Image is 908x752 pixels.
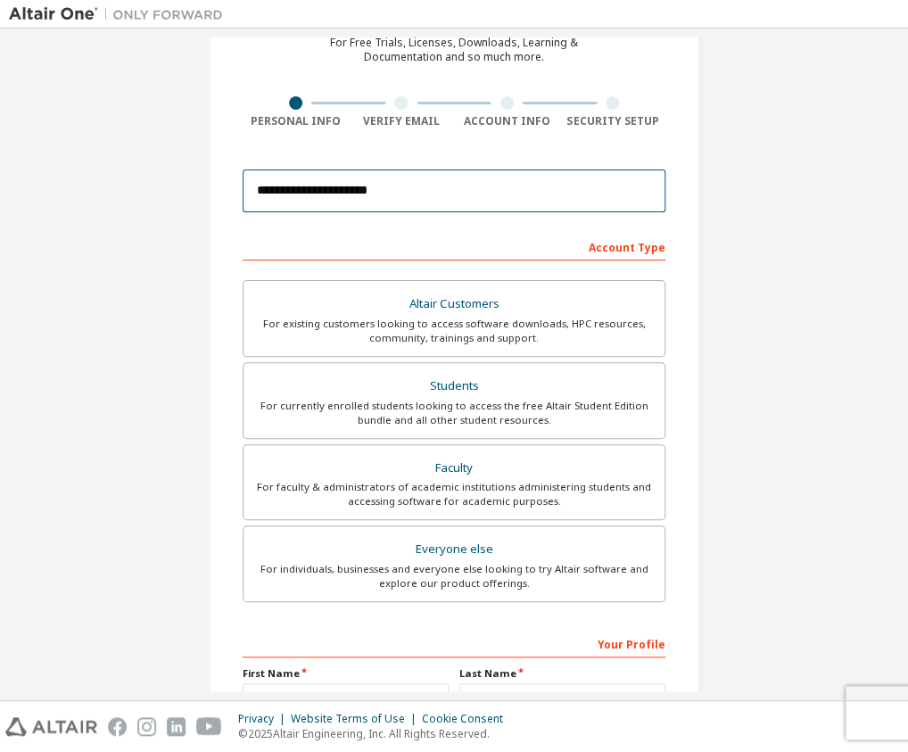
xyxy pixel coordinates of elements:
[254,562,654,591] div: For individuals, businesses and everyone else looking to try Altair software and explore our prod...
[254,456,654,481] div: Faculty
[254,399,654,427] div: For currently enrolled students looking to access the free Altair Student Edition bundle and all ...
[238,712,291,726] div: Privacy
[254,374,654,399] div: Students
[5,717,97,736] img: altair_logo.svg
[243,629,665,657] div: Your Profile
[254,537,654,562] div: Everyone else
[560,114,666,128] div: Security Setup
[254,292,654,317] div: Altair Customers
[108,717,127,736] img: facebook.svg
[243,232,665,260] div: Account Type
[196,717,222,736] img: youtube.svg
[330,36,578,64] div: For Free Trials, Licenses, Downloads, Learning & Documentation and so much more.
[422,712,514,726] div: Cookie Consent
[291,712,422,726] div: Website Terms of Use
[254,317,654,345] div: For existing customers looking to access software downloads, HPC resources, community, trainings ...
[454,114,560,128] div: Account Info
[459,666,665,681] label: Last Name
[349,114,455,128] div: Verify Email
[243,114,349,128] div: Personal Info
[254,480,654,508] div: For faculty & administrators of academic institutions administering students and accessing softwa...
[238,726,514,741] p: © 2025 Altair Engineering, Inc. All Rights Reserved.
[243,666,449,681] label: First Name
[137,717,156,736] img: instagram.svg
[167,717,186,736] img: linkedin.svg
[9,5,232,23] img: Altair One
